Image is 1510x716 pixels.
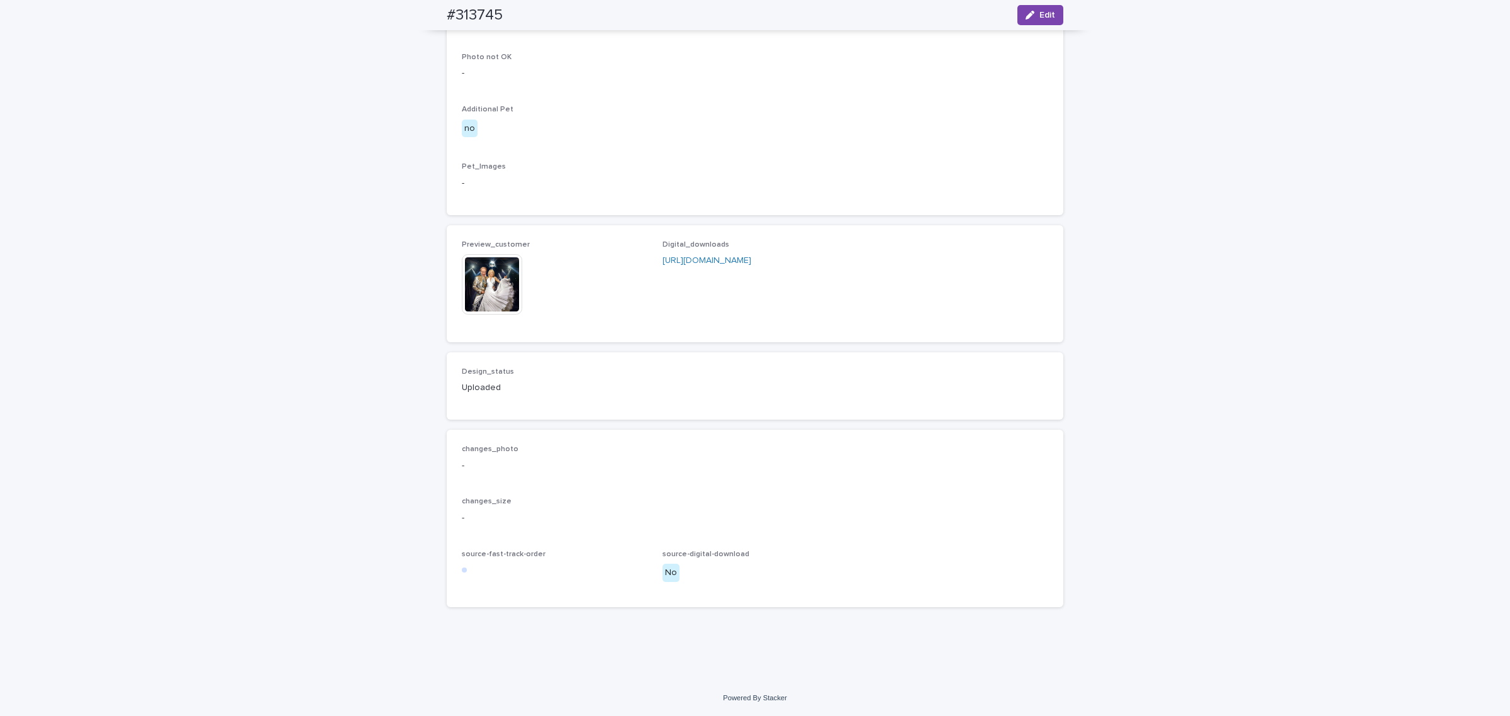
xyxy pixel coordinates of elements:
span: changes_photo [462,445,518,453]
p: - [462,67,1048,80]
span: Edit [1039,11,1055,20]
span: Preview_customer [462,241,530,249]
div: no [462,120,478,138]
a: Powered By Stacker [723,694,786,702]
span: Pet_Images [462,163,506,171]
span: source-digital-download [663,551,749,558]
p: Uploaded [462,381,647,394]
span: Photo not OK [462,53,512,61]
span: changes_size [462,498,512,505]
span: Additional Pet [462,106,513,113]
p: - [462,512,1048,525]
p: - [462,177,1048,190]
div: No [663,564,679,582]
a: [URL][DOMAIN_NAME] [663,256,751,265]
h2: #313745 [447,6,503,25]
span: Design_status [462,368,514,376]
span: Digital_downloads [663,241,729,249]
button: Edit [1017,5,1063,25]
span: source-fast-track-order [462,551,545,558]
p: - [462,459,1048,473]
